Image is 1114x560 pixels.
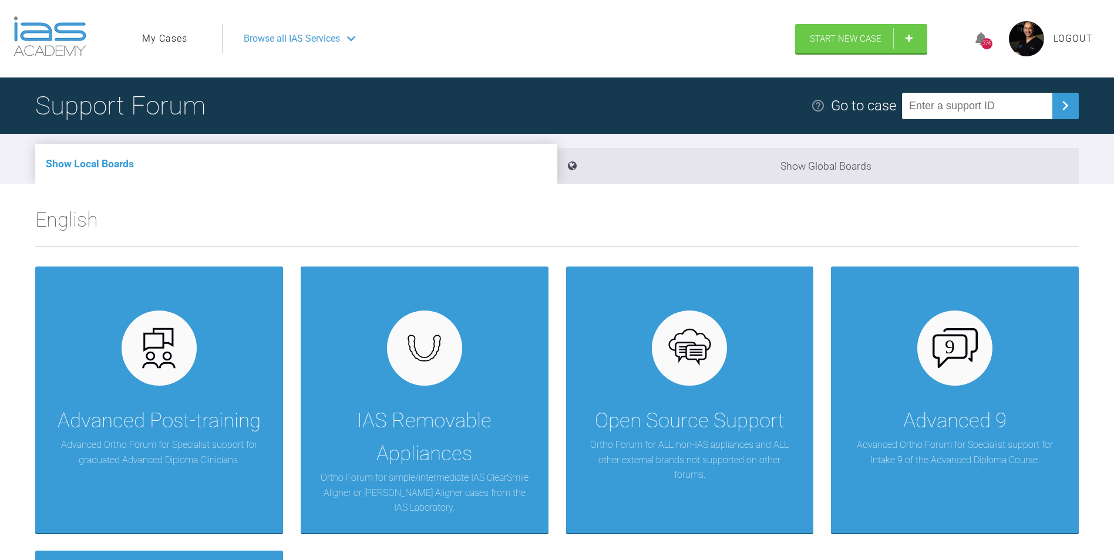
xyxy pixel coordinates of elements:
[301,266,548,533] a: IAS Removable AppliancesOrtho Forum for simple/intermediate IAS ClearSmile Aligner or [PERSON_NAM...
[142,31,187,46] a: My Cases
[1009,21,1044,56] img: profile.png
[584,437,796,483] p: Ortho Forum for ALL non-IAS appliances and ALL other external brands not supported on other forums.
[667,326,712,371] img: opensource.6e495855.svg
[566,266,814,533] a: Open Source SupportOrtho Forum for ALL non-IAS appliances and ALL other external brands not suppo...
[58,404,261,437] div: Advanced Post-training
[35,144,557,184] li: Show Local Boards
[136,326,181,371] img: advanced.73cea251.svg
[402,331,447,365] img: removables.927eaa4e.svg
[849,437,1061,467] p: Advanced Ortho Forum for Specialist support for Intake 9 of the Advanced Diploma Course.
[811,99,825,113] img: help.e70b9f3d.svg
[595,404,785,437] div: Open Source Support
[244,31,340,46] span: Browse all IAS Services
[831,95,896,117] div: Go to case
[831,266,1079,533] a: Advanced 9Advanced Ortho Forum for Specialist support for Intake 9 of the Advanced Diploma Course.
[318,470,531,515] p: Ortho Forum for simple/intermediate IAS ClearSmile Aligner or [PERSON_NAME] Aligner cases from th...
[981,38,992,49] div: 376
[795,24,927,53] a: Start New Case
[933,328,978,368] img: advanced-9.7b3bd4b1.svg
[318,404,531,470] div: IAS Removable Appliances
[1056,96,1075,115] img: chevronRight.28bd32b0.svg
[902,93,1052,119] input: Enter a support ID
[53,437,265,467] p: Advanced Ortho Forum for Specialist support for graduated Advanced Diploma Clinicians.
[903,404,1007,437] div: Advanced 9
[14,16,86,56] img: logo-light.3e3ef733.png
[35,204,1079,246] h2: English
[557,148,1079,184] li: Show Global Boards
[810,33,881,44] span: Start New Case
[1054,31,1093,46] a: Logout
[35,266,283,533] a: Advanced Post-trainingAdvanced Ortho Forum for Specialist support for graduated Advanced Diploma ...
[35,85,206,126] h1: Support Forum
